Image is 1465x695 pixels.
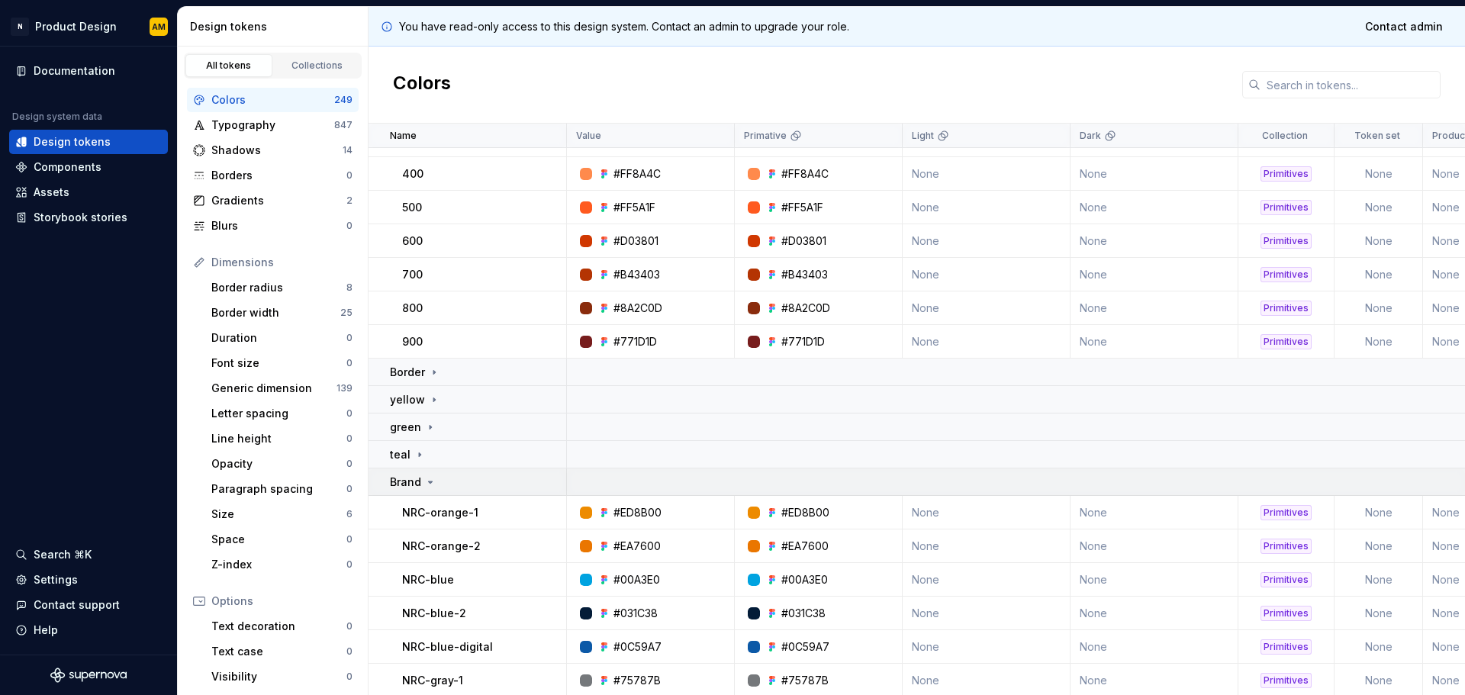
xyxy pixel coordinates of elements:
[903,291,1071,325] td: None
[390,447,411,462] p: teal
[34,547,92,562] div: Search ⌘K
[205,639,359,664] a: Text case0
[346,671,353,683] div: 0
[1261,539,1312,554] div: Primitives
[781,334,825,349] div: #771D1D
[781,673,829,688] div: #75787B
[34,572,78,587] div: Settings
[1261,334,1312,349] div: Primitives
[576,130,601,142] p: Value
[187,113,359,137] a: Typography847
[211,305,340,320] div: Border width
[211,644,346,659] div: Text case
[399,19,849,34] p: You have read-only access to this design system. Contact an admin to upgrade your role.
[50,668,127,683] svg: Supernova Logo
[211,381,336,396] div: Generic dimension
[211,330,346,346] div: Duration
[152,21,166,33] div: AM
[346,169,353,182] div: 0
[205,426,359,451] a: Line height0
[190,19,362,34] div: Design tokens
[402,267,423,282] p: 700
[1261,639,1312,655] div: Primitives
[34,210,127,225] div: Storybook stories
[390,130,417,142] p: Name
[1071,224,1238,258] td: None
[3,10,174,43] button: NProduct DesignAM
[903,325,1071,359] td: None
[346,195,353,207] div: 2
[9,155,168,179] a: Components
[336,382,353,394] div: 139
[402,639,493,655] p: NRC-blue-digital
[34,623,58,638] div: Help
[1335,224,1423,258] td: None
[1335,529,1423,563] td: None
[781,639,829,655] div: #0C59A7
[613,233,658,249] div: #D03801
[1335,291,1423,325] td: None
[402,334,423,349] p: 900
[334,94,353,106] div: 249
[211,594,353,609] div: Options
[205,664,359,689] a: Visibility0
[34,597,120,613] div: Contact support
[35,19,117,34] div: Product Design
[211,117,334,133] div: Typography
[205,527,359,552] a: Space0
[1071,496,1238,529] td: None
[1261,505,1312,520] div: Primitives
[1335,597,1423,630] td: None
[187,214,359,238] a: Blurs0
[187,188,359,213] a: Gradients2
[1354,130,1400,142] p: Token set
[613,301,662,316] div: #8A2C0D
[334,119,353,131] div: 847
[9,180,168,204] a: Assets
[187,138,359,162] a: Shadows14
[903,630,1071,664] td: None
[211,168,346,183] div: Borders
[1071,325,1238,359] td: None
[346,407,353,420] div: 0
[346,332,353,344] div: 0
[781,200,823,215] div: #FF5A1F
[1335,325,1423,359] td: None
[1261,606,1312,621] div: Primitives
[279,60,356,72] div: Collections
[346,558,353,571] div: 0
[211,532,346,547] div: Space
[1335,157,1423,191] td: None
[9,568,168,592] a: Settings
[205,477,359,501] a: Paragraph spacing0
[12,111,102,123] div: Design system data
[346,433,353,445] div: 0
[346,357,353,369] div: 0
[211,406,346,421] div: Letter spacing
[1071,191,1238,224] td: None
[781,267,828,282] div: #B43403
[187,88,359,112] a: Colors249
[1071,597,1238,630] td: None
[1071,563,1238,597] td: None
[1365,19,1443,34] span: Contact admin
[903,191,1071,224] td: None
[34,134,111,150] div: Design tokens
[205,614,359,639] a: Text decoration0
[613,166,661,182] div: #FF8A4C
[613,673,661,688] div: #75787B
[1355,13,1453,40] a: Contact admin
[340,307,353,319] div: 25
[1335,258,1423,291] td: None
[781,572,828,587] div: #00A3E0
[1261,233,1312,249] div: Primitives
[211,481,346,497] div: Paragraph spacing
[187,163,359,188] a: Borders0
[346,533,353,545] div: 0
[1261,301,1312,316] div: Primitives
[390,392,425,407] p: yellow
[402,166,423,182] p: 400
[402,572,454,587] p: NRC-blue
[1335,496,1423,529] td: None
[402,505,478,520] p: NRC-orange-1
